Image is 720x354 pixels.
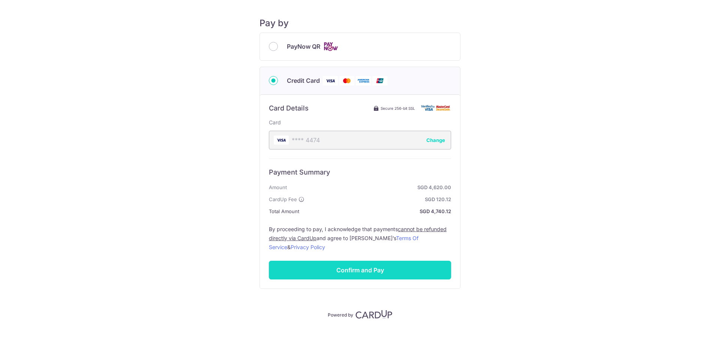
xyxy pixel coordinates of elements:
label: Card [269,119,281,126]
img: CardUp [355,310,392,319]
span: Secure 256-bit SSL [381,105,415,111]
img: Card secure [421,105,451,111]
div: Credit Card Visa Mastercard American Express Union Pay [269,76,451,85]
span: CardUp Fee [269,195,297,204]
u: cannot be refunded directly via CardUp [269,226,447,241]
h5: Pay by [259,18,460,29]
h6: Card Details [269,104,309,113]
button: Change [426,136,445,144]
div: PayNow QR Cards logo [269,42,451,51]
span: PayNow QR [287,42,320,51]
img: Visa [323,76,338,85]
strong: SGD 4,620.00 [290,183,451,192]
strong: SGD 4,740.12 [302,207,451,216]
p: Powered by [328,311,353,318]
input: Confirm and Pay [269,261,451,279]
strong: SGD 120.12 [307,195,451,204]
label: By proceeding to pay, I acknowledge that payments and agree to [PERSON_NAME]’s & [269,225,451,252]
img: American Express [356,76,371,85]
span: Credit Card [287,76,320,85]
span: Amount [269,183,287,192]
span: Total Amount [269,207,299,216]
a: Terms Of Service [269,235,418,250]
a: Privacy Policy [291,244,325,250]
img: Union Pay [372,76,387,85]
h6: Payment Summary [269,168,451,177]
img: Cards logo [323,42,338,51]
img: Mastercard [339,76,354,85]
